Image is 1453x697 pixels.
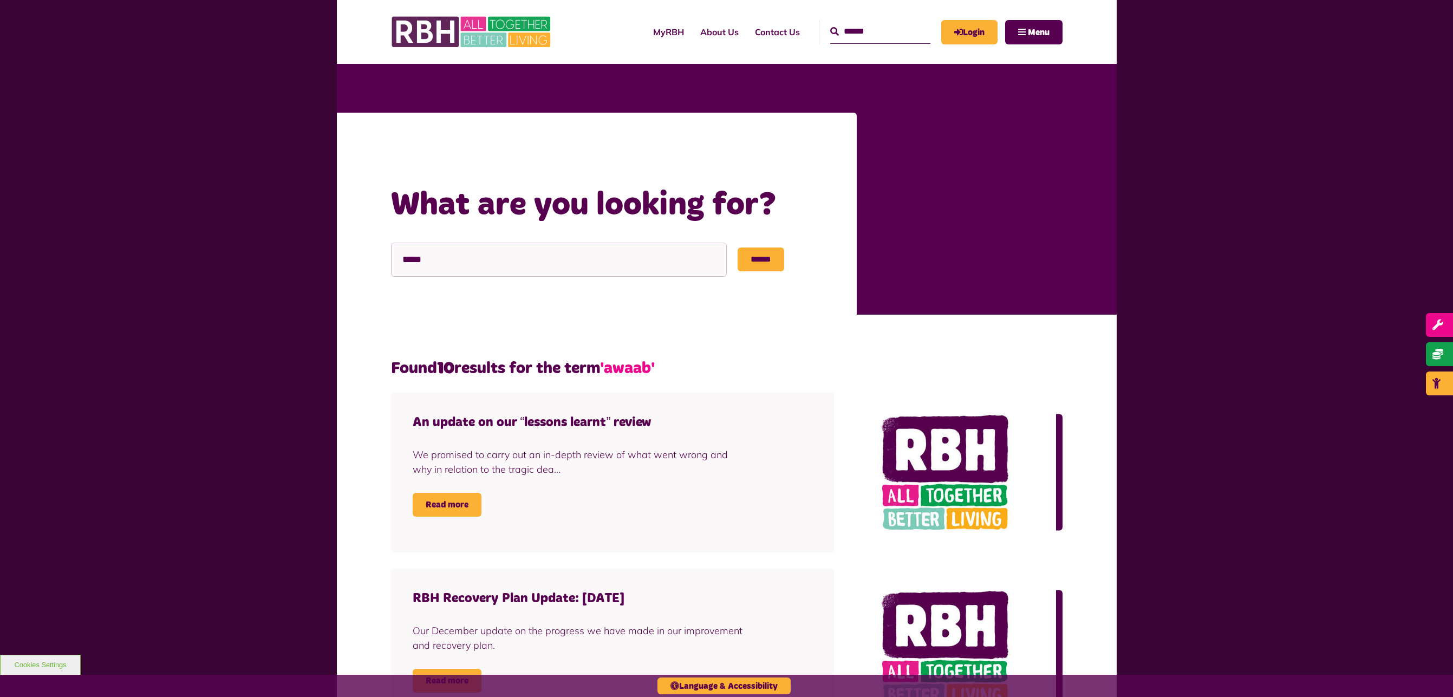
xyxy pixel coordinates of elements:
span: 'awaab' [600,360,655,376]
div: We promised to carry out an in-depth review of what went wrong and why in relation to the tragic ... [413,447,747,477]
a: Home [453,143,480,155]
h2: Found results for the term [391,358,1063,379]
a: MyRBH [645,17,692,47]
a: What are you looking for? [494,143,617,155]
a: Read more [413,669,481,693]
h1: What are you looking for? [391,184,835,226]
img: RBH logo [834,393,1056,552]
iframe: Netcall Web Assistant for live chat [1404,648,1453,697]
button: Navigation [1005,20,1063,44]
a: MyRBH [941,20,998,44]
div: Our December update on the progress we have made in our improvement and recovery plan. [413,623,747,653]
span: Menu [1028,28,1050,37]
a: About Us [692,17,747,47]
button: Language & Accessibility [657,678,791,694]
h4: An update on our “lessons learnt” review [413,414,747,431]
h4: RBH Recovery Plan Update: [DATE] [413,590,747,607]
img: RBH [391,11,553,53]
a: Contact Us [747,17,808,47]
a: Read more [413,493,481,517]
strong: 10 [437,360,454,376]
